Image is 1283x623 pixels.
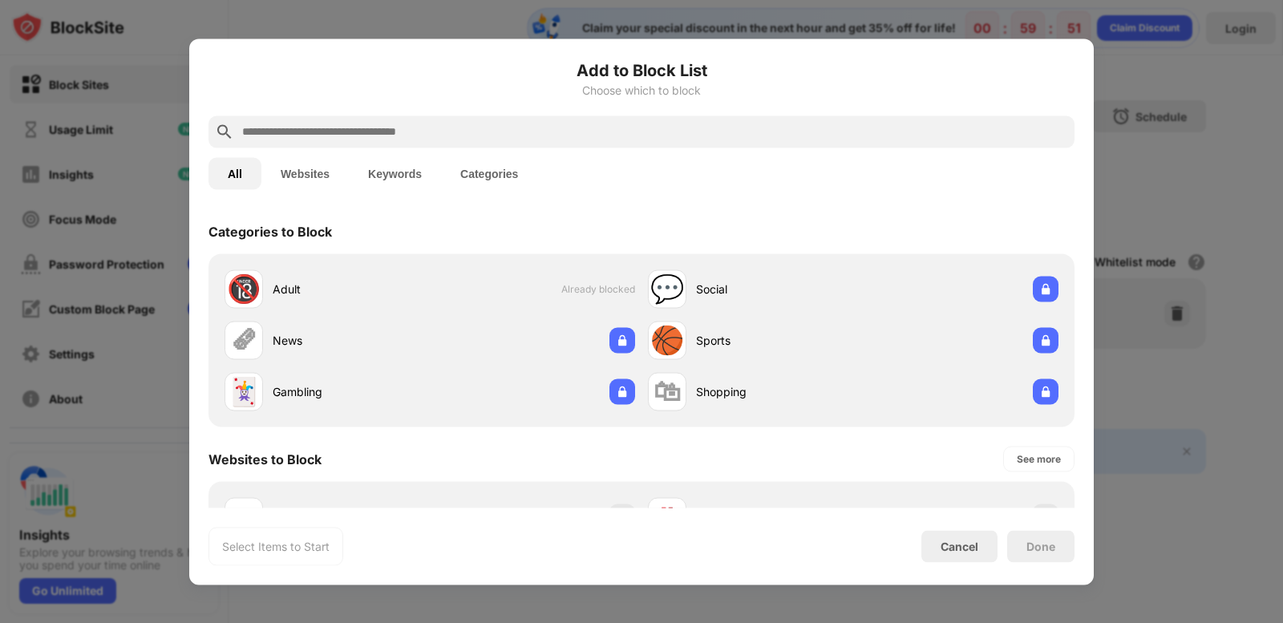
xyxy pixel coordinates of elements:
[658,507,677,526] img: favicons
[208,157,261,189] button: All
[650,273,684,305] div: 💬
[230,324,257,357] div: 🗞
[1017,451,1061,467] div: See more
[696,383,853,400] div: Shopping
[696,281,853,297] div: Social
[941,540,978,553] div: Cancel
[261,157,349,189] button: Websites
[215,122,234,141] img: search.svg
[273,383,430,400] div: Gambling
[654,375,681,408] div: 🛍
[227,273,261,305] div: 🔞
[208,223,332,239] div: Categories to Block
[208,83,1075,96] div: Choose which to block
[349,157,441,189] button: Keywords
[696,332,853,349] div: Sports
[222,538,330,554] div: Select Items to Start
[273,281,430,297] div: Adult
[208,58,1075,82] h6: Add to Block List
[650,324,684,357] div: 🏀
[273,332,430,349] div: News
[1026,540,1055,552] div: Done
[208,451,322,467] div: Websites to Block
[561,283,635,295] span: Already blocked
[441,157,537,189] button: Categories
[234,507,253,526] img: favicons
[227,375,261,408] div: 🃏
